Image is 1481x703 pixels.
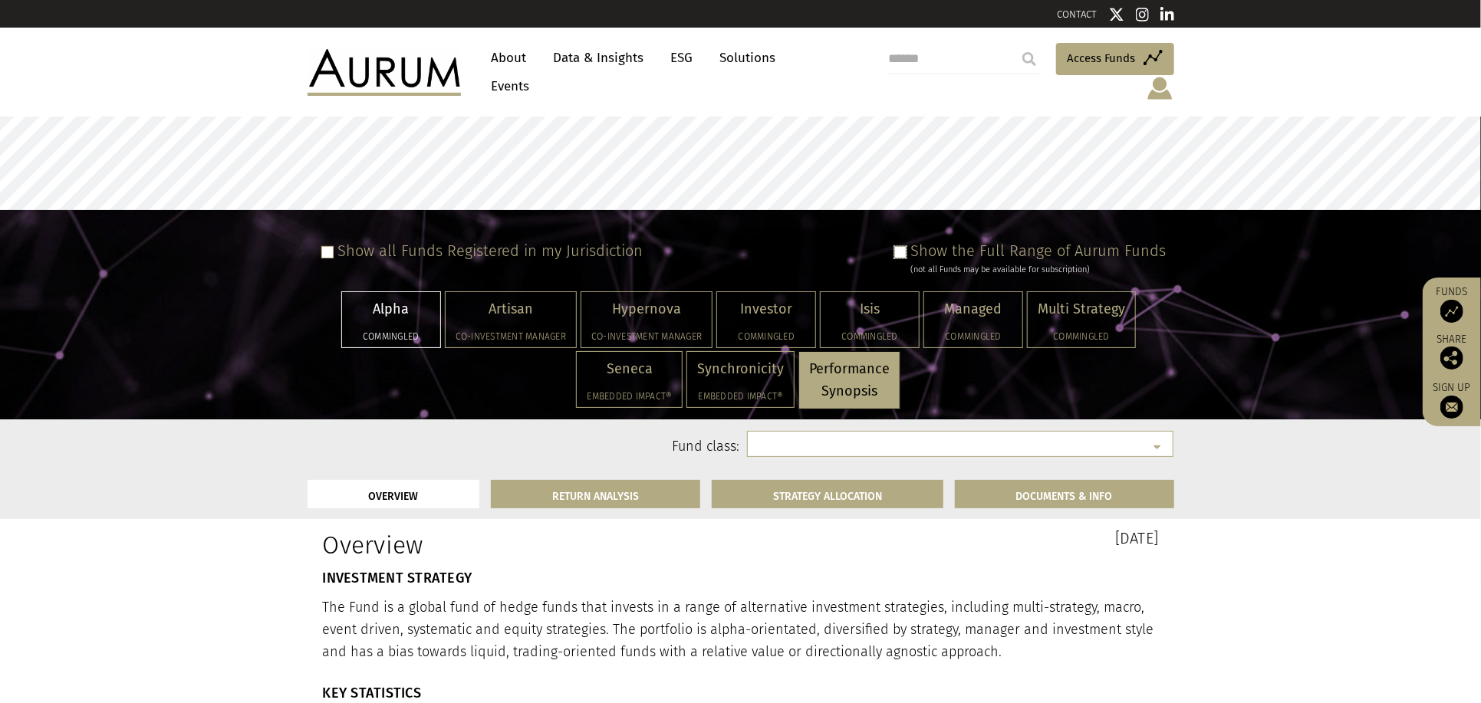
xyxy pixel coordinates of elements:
p: Alpha [352,298,430,320]
p: Isis [831,298,909,320]
h5: Embedded Impact® [587,392,672,401]
p: Investor [727,298,805,320]
h5: Commingled [831,332,909,341]
a: Events [484,72,530,100]
strong: INVESTMENT STRATEGY [323,570,472,586]
a: STRATEGY ALLOCATION [712,480,943,508]
img: Twitter icon [1109,7,1124,22]
p: Synchronicity [697,358,784,380]
a: Access Funds [1056,43,1174,75]
p: Multi Strategy [1038,298,1125,320]
p: Hypernova [591,298,702,320]
a: CONTACT [1058,8,1098,20]
span: Access Funds [1068,49,1136,67]
a: RETURN ANALYSIS [491,480,700,508]
a: Data & Insights [546,44,652,72]
input: Submit [1014,44,1045,74]
label: Show the Full Range of Aurum Funds [911,241,1167,260]
a: Funds [1430,285,1473,323]
strong: KEY STATISTICS [323,685,422,701]
h1: Overview [323,531,729,560]
h5: Co-investment Manager [591,332,702,341]
img: account-icon.svg [1146,75,1174,101]
img: Instagram icon [1136,7,1150,22]
h5: Commingled [934,332,1012,341]
p: Performance Synopsis [809,358,890,402]
p: Seneca [587,358,672,380]
h3: [DATE] [752,531,1159,546]
h5: Embedded Impact® [697,392,784,401]
div: (not all Funds may be available for subscription) [911,263,1167,277]
img: Access Funds [1440,300,1463,323]
a: ESG [663,44,701,72]
img: Linkedin icon [1160,7,1174,22]
h5: Commingled [352,332,430,341]
img: Share this post [1440,347,1463,370]
label: Fund class: [456,437,740,457]
a: About [484,44,535,72]
div: Share [1430,334,1473,370]
label: Show all Funds Registered in my Jurisdiction [338,241,643,260]
h5: Commingled [1038,332,1125,341]
h5: Co-investment Manager [456,332,566,341]
p: The Fund is a global fund of hedge funds that invests in a range of alternative investment strate... [323,596,1159,662]
p: Managed [934,298,1012,320]
a: Solutions [713,44,784,72]
img: Sign up to our newsletter [1440,396,1463,419]
h5: Commingled [727,332,805,341]
p: Artisan [456,298,566,320]
a: DOCUMENTS & INFO [955,480,1174,508]
img: Aurum [308,49,461,95]
a: Sign up [1430,381,1473,419]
